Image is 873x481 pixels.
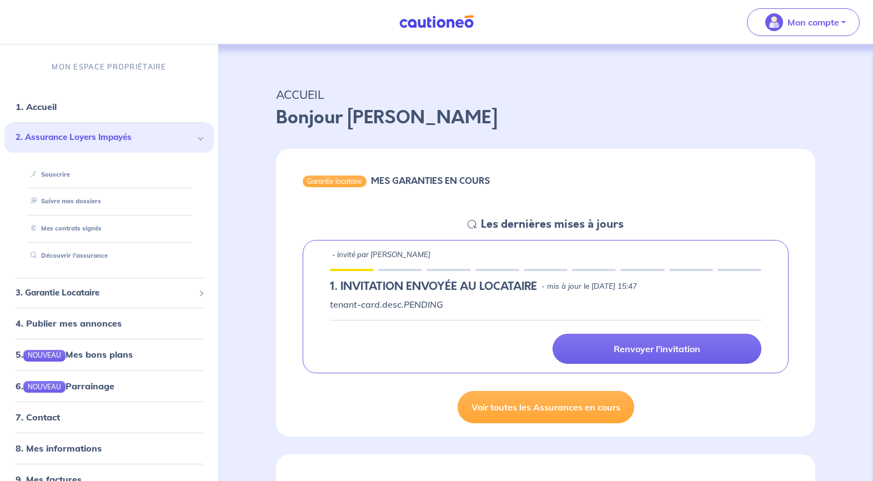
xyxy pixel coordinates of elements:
h5: 1.︎ INVITATION ENVOYÉE AU LOCATAIRE [330,280,537,293]
p: Mon compte [787,16,839,29]
h6: MES GARANTIES EN COURS [371,176,490,186]
a: Mes contrats signés [26,224,102,232]
a: Souscrire [26,170,70,178]
p: MON ESPACE PROPRIÉTAIRE [52,62,166,72]
div: Souscrire [18,165,200,183]
div: 5.NOUVEAUMes bons plans [4,343,214,365]
a: 7. Contact [16,411,60,422]
p: - invité par [PERSON_NAME] [332,249,430,260]
div: 3. Garantie Locataire [4,282,214,303]
a: 4. Publier mes annonces [16,318,122,329]
div: state: PENDING, Context: IN-LANDLORD [330,280,761,293]
span: 3. Garantie Locataire [16,286,194,299]
p: tenant-card.desc.PENDING [330,298,761,311]
p: - mis à jour le [DATE] 15:47 [541,281,637,292]
p: ACCUEIL [276,84,815,104]
a: 1. Accueil [16,101,57,112]
img: illu_account_valid_menu.svg [765,13,783,31]
div: Suivre mes dossiers [18,192,200,211]
div: 8. Mes informations [4,437,214,459]
a: 8. Mes informations [16,442,102,453]
a: Renvoyer l'invitation [553,334,762,364]
p: Renvoyer l'invitation [614,343,700,354]
div: 2. Assurance Loyers Impayés [4,122,214,153]
div: 6.NOUVEAUParrainage [4,374,214,397]
div: 1. Accueil [4,96,214,118]
div: Découvrir l'assurance [18,247,200,265]
img: Cautioneo [395,15,478,29]
h5: Les dernières mises à jours [481,218,624,231]
div: Mes contrats signés [18,219,200,238]
div: 4. Publier mes annonces [4,312,214,334]
a: Voir toutes les Assurances en cours [458,391,634,423]
a: 5.NOUVEAUMes bons plans [16,349,133,360]
a: Suivre mes dossiers [26,197,101,205]
div: 7. Contact [4,405,214,428]
div: Garantie locataire [303,176,367,187]
span: 2. Assurance Loyers Impayés [16,131,194,144]
a: Découvrir l'assurance [26,252,108,259]
p: Bonjour [PERSON_NAME] [276,104,815,131]
a: 6.NOUVEAUParrainage [16,380,114,391]
button: illu_account_valid_menu.svgMon compte [747,8,860,36]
